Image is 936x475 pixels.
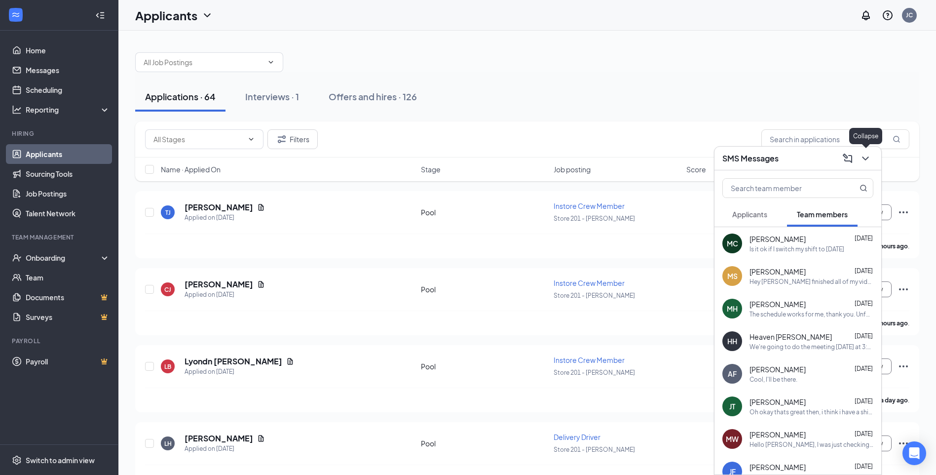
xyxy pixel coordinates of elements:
[855,430,873,437] span: [DATE]
[26,307,110,327] a: SurveysCrown
[898,283,909,295] svg: Ellipses
[898,437,909,449] svg: Ellipses
[554,164,591,174] span: Job posting
[855,332,873,340] span: [DATE]
[749,440,873,449] div: Hello [PERSON_NAME], I was just checking if you are still interested in the position. I had you s...
[893,135,900,143] svg: MagnifyingGlass
[26,105,111,115] div: Reporting
[12,105,22,115] svg: Analysis
[686,164,706,174] span: Score
[185,202,253,213] h5: [PERSON_NAME]
[749,267,806,277] span: [PERSON_NAME]
[12,129,108,138] div: Hiring
[898,360,909,372] svg: Ellipses
[267,129,318,149] button: Filter Filters
[165,208,171,217] div: TJ
[421,207,548,217] div: Pool
[727,238,738,248] div: MC
[761,129,909,149] input: Search in applications
[749,430,806,439] span: [PERSON_NAME]
[749,375,797,384] div: Cool, I'll be there.
[26,268,110,287] a: Team
[421,438,548,448] div: Pool
[12,253,22,263] svg: UserCheck
[749,408,873,416] div: Oh okay thats great then, i think i have a shift that day too anyway so ofc i will be there.
[872,242,908,250] b: 16 hours ago
[185,356,282,367] h5: Lyondn [PERSON_NAME]
[26,455,95,465] div: Switch to admin view
[749,364,806,374] span: [PERSON_NAME]
[732,210,767,219] span: Applicants
[722,153,779,164] h3: SMS Messages
[797,210,848,219] span: Team members
[267,58,275,66] svg: ChevronDown
[421,164,441,174] span: Stage
[12,233,108,241] div: Team Management
[882,9,894,21] svg: QuestionInfo
[26,184,110,203] a: Job Postings
[201,9,213,21] svg: ChevronDown
[26,253,102,263] div: Onboarding
[855,267,873,275] span: [DATE]
[855,397,873,405] span: [DATE]
[421,284,548,294] div: Pool
[872,319,908,327] b: 21 hours ago
[257,435,265,442] svg: Document
[728,369,737,379] div: AF
[11,10,21,20] svg: WorkstreamLogo
[749,462,806,472] span: [PERSON_NAME]
[245,90,299,103] div: Interviews · 1
[858,151,873,166] button: ChevronDown
[749,245,844,253] div: Is it ok if I switch my shift to [DATE]
[26,287,110,307] a: DocumentsCrown
[247,135,255,143] svg: ChevronDown
[554,215,635,222] span: Store 201 - [PERSON_NAME]
[554,292,635,299] span: Store 201 - [PERSON_NAME]
[855,365,873,372] span: [DATE]
[729,401,735,411] div: JT
[26,164,110,184] a: Sourcing Tools
[727,336,737,346] div: HH
[749,299,806,309] span: [PERSON_NAME]
[329,90,417,103] div: Offers and hires · 126
[749,234,806,244] span: [PERSON_NAME]
[880,396,908,404] b: a day ago
[164,362,171,371] div: LB
[135,7,197,24] h1: Applicants
[727,304,738,314] div: MH
[257,203,265,211] svg: Document
[842,153,854,164] svg: ComposeMessage
[849,128,882,144] div: Collapse
[860,9,872,21] svg: Notifications
[185,290,265,300] div: Applied on [DATE]
[257,280,265,288] svg: Document
[554,278,625,287] span: Instore Crew Member
[726,434,739,444] div: MW
[95,10,105,20] svg: Collapse
[554,356,625,364] span: Instore Crew Member
[906,11,913,19] div: JC
[749,277,873,286] div: Hey [PERSON_NAME] finished all of my videos [DATE], do you still want me to come in at 1130?
[723,179,840,198] input: Search team member
[276,133,288,145] svg: Filter
[727,271,738,281] div: MS
[554,446,635,453] span: Store 201 - [PERSON_NAME]
[749,343,873,351] div: We're going to do the meeting [DATE] at 3:00 pm.
[185,367,294,377] div: Applied on [DATE]
[26,203,110,223] a: Talent Network
[164,439,172,448] div: LH
[749,310,873,318] div: The schedule works for me, thank you. Unfortunately I won't be able to attend the meeting [DATE].
[855,463,873,470] span: [DATE]
[855,235,873,242] span: [DATE]
[12,337,108,345] div: Payroll
[153,134,243,145] input: All Stages
[145,90,216,103] div: Applications · 64
[12,455,22,465] svg: Settings
[26,352,110,371] a: PayrollCrown
[898,206,909,218] svg: Ellipses
[26,60,110,80] a: Messages
[26,80,110,100] a: Scheduling
[164,285,171,294] div: CJ
[185,444,265,454] div: Applied on [DATE]
[144,57,263,68] input: All Job Postings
